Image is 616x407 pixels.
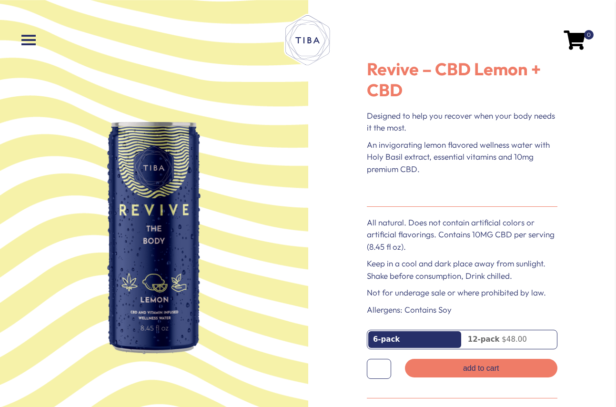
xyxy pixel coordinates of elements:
p: An invigorating lemon flavored wellness water with Holy Basil extract, essential vitamins and 10m... [367,139,557,175]
input: Product quantity [367,359,391,379]
a: 0 [564,37,585,42]
p: Keep in a cool and dark place away from sunlight. Shake before consumption, Drink chilled. [367,257,557,282]
p: All natural. Does not contain artificial colors or artificial flavorings. Contains 10MG CBD per s... [367,216,557,253]
img: Revive CBD Product Can [107,122,201,354]
span: 0 [584,30,594,40]
p: Not for underage sale or where prohibited by law. [367,286,557,299]
a: 12-pack [463,331,556,348]
p: Designed to help you recover when your body needs it the most. [367,110,557,134]
button: Add to cart [405,359,557,377]
p: Allergens: Contains Soy [367,304,557,316]
a: 6-pack [368,331,461,348]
